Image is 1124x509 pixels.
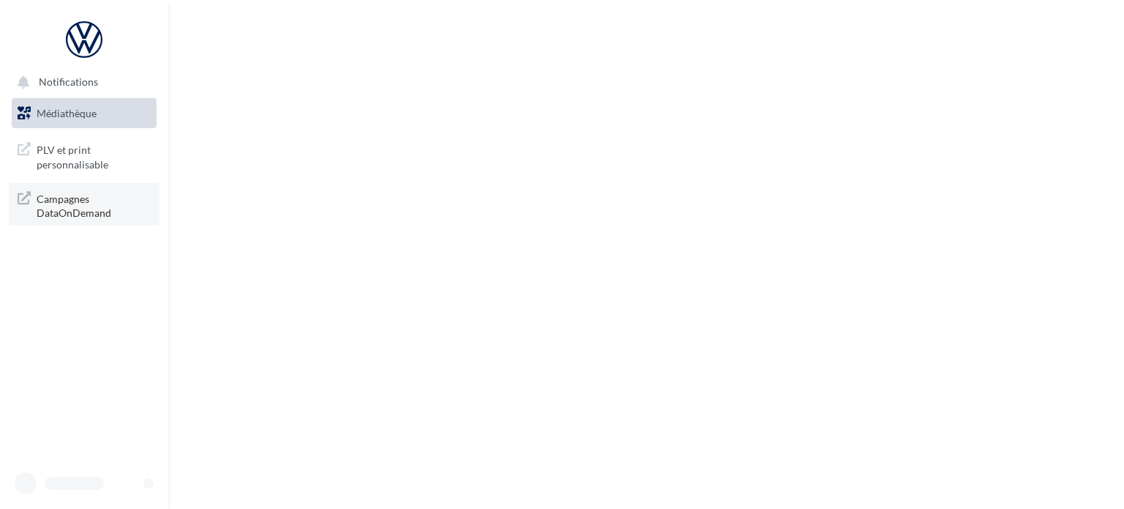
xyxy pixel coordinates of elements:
span: Médiathèque [37,107,97,119]
span: Campagnes DataOnDemand [37,189,151,220]
a: Médiathèque [9,98,160,129]
a: PLV et print personnalisable [9,134,160,177]
span: PLV et print personnalisable [37,140,151,171]
span: Notifications [39,76,98,89]
a: Campagnes DataOnDemand [9,183,160,226]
